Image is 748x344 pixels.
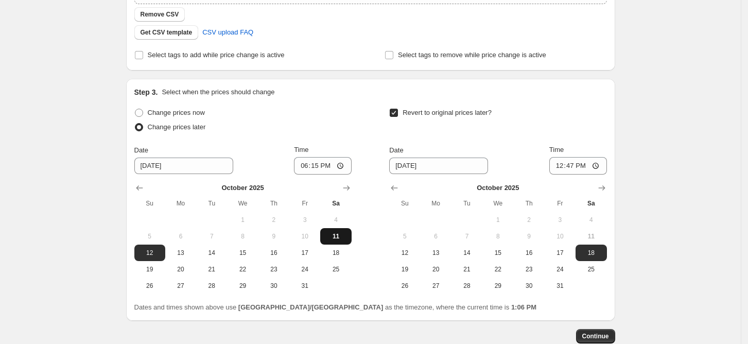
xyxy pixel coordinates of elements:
span: Revert to original prices later? [403,109,492,116]
th: Monday [421,195,451,212]
span: 24 [549,265,571,273]
button: Saturday October 25 2025 [320,261,351,278]
button: Thursday October 23 2025 [258,261,289,278]
button: Thursday October 23 2025 [513,261,544,278]
button: Today Saturday October 11 2025 [320,228,351,245]
span: Select tags to add while price change is active [148,51,285,59]
button: Thursday October 2 2025 [258,212,289,228]
span: 25 [580,265,602,273]
span: 21 [456,265,478,273]
span: 5 [138,232,161,240]
span: 21 [200,265,223,273]
th: Monday [165,195,196,212]
span: Get CSV template [141,28,193,37]
button: Friday October 17 2025 [289,245,320,261]
button: Tuesday October 28 2025 [451,278,482,294]
span: 9 [517,232,540,240]
b: 1:06 PM [511,303,536,311]
span: 14 [200,249,223,257]
span: 27 [169,282,192,290]
span: 7 [456,232,478,240]
button: Tuesday October 7 2025 [196,228,227,245]
button: Thursday October 30 2025 [513,278,544,294]
button: Saturday October 4 2025 [576,212,606,228]
a: CSV upload FAQ [196,24,259,41]
span: 13 [169,249,192,257]
button: Wednesday October 15 2025 [482,245,513,261]
button: Thursday October 9 2025 [258,228,289,245]
button: Friday October 31 2025 [289,278,320,294]
span: Su [138,199,161,208]
button: Sunday October 5 2025 [389,228,420,245]
button: Friday October 10 2025 [545,228,576,245]
span: 1 [231,216,254,224]
button: Tuesday October 14 2025 [451,245,482,261]
span: 29 [486,282,509,290]
th: Sunday [134,195,165,212]
button: Wednesday October 1 2025 [482,212,513,228]
button: Sunday October 12 2025 [389,245,420,261]
b: [GEOGRAPHIC_DATA]/[GEOGRAPHIC_DATA] [238,303,383,311]
button: Sunday October 26 2025 [134,278,165,294]
span: 18 [324,249,347,257]
span: 10 [293,232,316,240]
span: Tu [456,199,478,208]
span: 19 [138,265,161,273]
button: Wednesday October 15 2025 [227,245,258,261]
button: Show previous month, September 2025 [387,181,402,195]
span: 14 [456,249,478,257]
span: 8 [231,232,254,240]
button: Wednesday October 8 2025 [227,228,258,245]
button: Sunday October 26 2025 [389,278,420,294]
span: 5 [393,232,416,240]
button: Friday October 17 2025 [545,245,576,261]
button: Remove CSV [134,7,185,22]
span: 25 [324,265,347,273]
span: 22 [486,265,509,273]
span: 31 [293,282,316,290]
span: 28 [200,282,223,290]
button: Friday October 24 2025 [545,261,576,278]
span: Time [294,146,308,153]
th: Saturday [576,195,606,212]
button: Wednesday October 22 2025 [227,261,258,278]
th: Saturday [320,195,351,212]
span: 18 [580,249,602,257]
p: Select when the prices should change [162,87,274,97]
button: Show previous month, September 2025 [132,181,147,195]
span: 29 [231,282,254,290]
span: 30 [517,282,540,290]
span: 28 [456,282,478,290]
span: We [486,199,509,208]
span: 23 [263,265,285,273]
span: 23 [517,265,540,273]
span: Mo [425,199,447,208]
h2: Step 3. [134,87,158,97]
span: 7 [200,232,223,240]
button: Friday October 10 2025 [289,228,320,245]
span: We [231,199,254,208]
button: Today Saturday October 11 2025 [576,228,606,245]
span: 6 [169,232,192,240]
button: Sunday October 5 2025 [134,228,165,245]
button: Monday October 13 2025 [165,245,196,261]
span: Fr [293,199,316,208]
span: 16 [263,249,285,257]
span: 24 [293,265,316,273]
span: Select tags to remove while price change is active [398,51,546,59]
th: Tuesday [196,195,227,212]
button: Wednesday October 8 2025 [482,228,513,245]
button: Show next month, November 2025 [595,181,609,195]
button: Monday October 27 2025 [421,278,451,294]
span: 17 [549,249,571,257]
span: Time [549,146,564,153]
span: 12 [393,249,416,257]
button: Monday October 13 2025 [421,245,451,261]
span: Continue [582,332,609,340]
button: Monday October 6 2025 [165,228,196,245]
span: Change prices now [148,109,205,116]
span: 3 [549,216,571,224]
span: 22 [231,265,254,273]
span: Th [263,199,285,208]
span: 19 [393,265,416,273]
